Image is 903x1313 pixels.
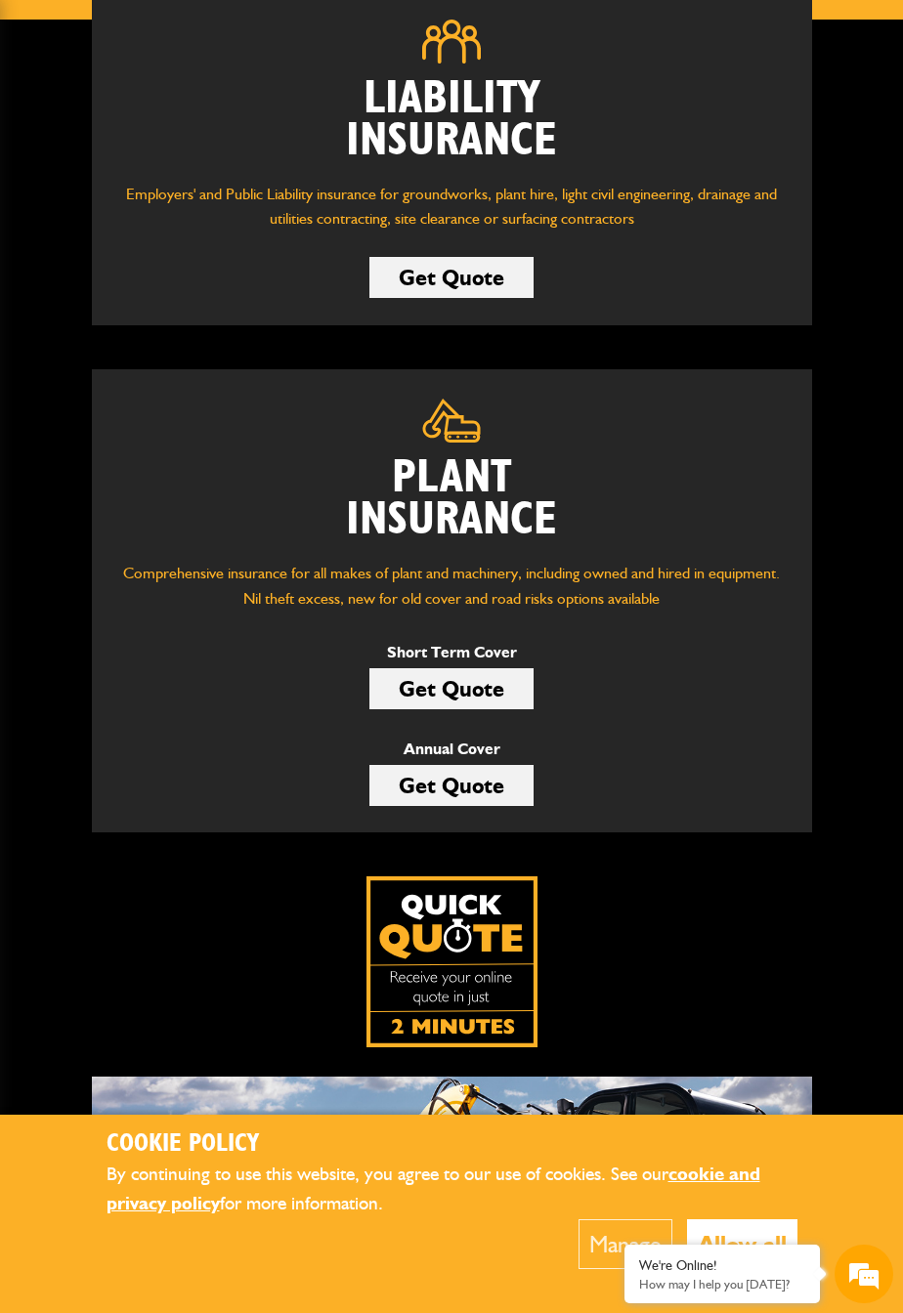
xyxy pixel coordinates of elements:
p: How may I help you today? [639,1277,805,1292]
img: Quick Quote [366,876,537,1047]
p: By continuing to use this website, you agree to our use of cookies. See our for more information. [107,1160,797,1219]
a: Get your insurance quote isn just 2-minutes [366,876,537,1047]
p: Comprehensive insurance for all makes of plant and machinery, including owned and hired in equipm... [121,561,783,611]
h2: Plant Insurance [121,457,783,541]
a: Get Quote [369,668,534,709]
p: Annual Cover [369,737,534,762]
p: Employers' and Public Liability insurance for groundworks, plant hire, light civil engineering, d... [121,182,783,232]
button: Allow all [687,1219,797,1269]
h2: Cookie Policy [107,1129,797,1160]
a: Get Quote [369,765,534,806]
button: Manage [579,1219,672,1269]
a: Get Quote [369,257,534,298]
h2: Liability Insurance [121,78,783,162]
p: Short Term Cover [369,640,534,665]
div: We're Online! [639,1257,805,1274]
